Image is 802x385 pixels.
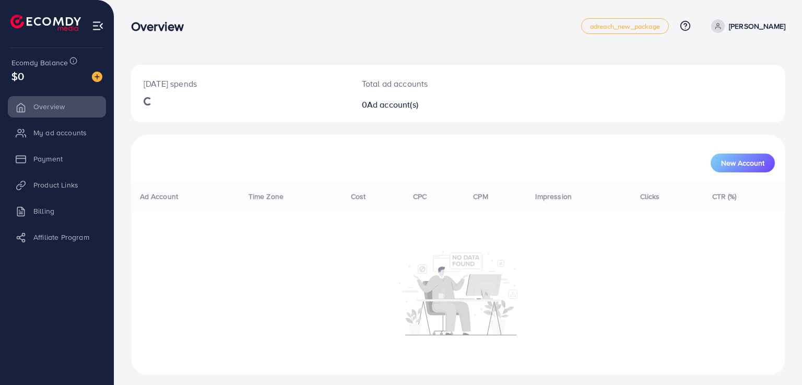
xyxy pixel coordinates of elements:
[144,77,337,90] p: [DATE] spends
[729,20,785,32] p: [PERSON_NAME]
[367,99,418,110] span: Ad account(s)
[362,100,500,110] h2: 0
[11,68,24,84] span: $0
[707,19,785,33] a: [PERSON_NAME]
[92,20,104,32] img: menu
[721,159,764,167] span: New Account
[581,18,669,34] a: adreach_new_package
[10,15,81,31] img: logo
[711,154,775,172] button: New Account
[92,72,102,82] img: image
[131,19,192,34] h3: Overview
[11,57,68,68] span: Ecomdy Balance
[362,77,500,90] p: Total ad accounts
[590,23,660,30] span: adreach_new_package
